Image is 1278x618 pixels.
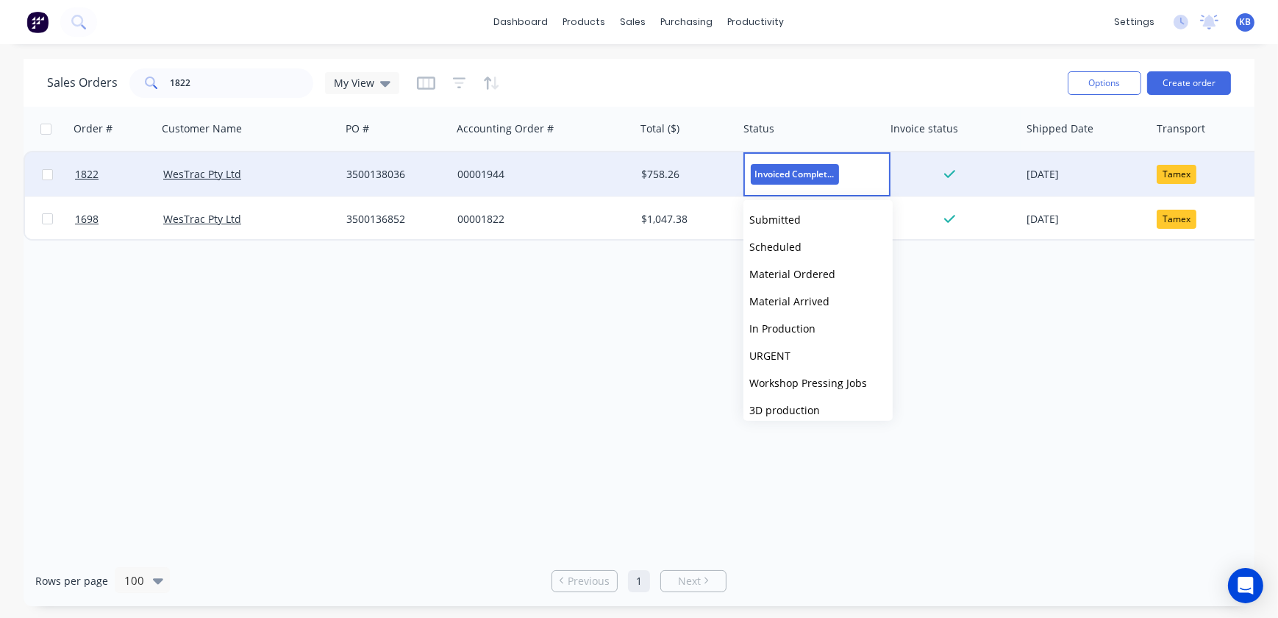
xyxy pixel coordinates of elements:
[346,121,369,136] div: PO #
[661,574,726,589] a: Next page
[743,260,893,288] button: Material Ordered
[568,574,610,589] span: Previous
[640,121,679,136] div: Total ($)
[743,315,893,342] button: In Production
[74,121,113,136] div: Order #
[743,206,893,233] button: Submitted
[749,267,835,281] span: Material Ordered
[163,212,241,226] a: WesTrac Pty Ltd
[334,75,374,90] span: My View
[1228,568,1263,603] div: Open Intercom Messenger
[346,212,440,227] div: 3500136852
[487,11,556,33] a: dashboard
[75,212,99,227] span: 1698
[1027,210,1145,228] div: [DATE]
[641,212,728,227] div: $1,047.38
[163,167,241,181] a: WesTrac Pty Ltd
[678,574,701,589] span: Next
[749,213,801,227] span: Submitted
[1107,11,1162,33] div: settings
[47,76,118,90] h1: Sales Orders
[1147,71,1231,95] button: Create order
[1157,165,1196,184] div: Tamex
[721,11,792,33] div: productivity
[743,342,893,369] button: URGENT
[26,11,49,33] img: Factory
[628,570,650,592] a: Page 1 is your current page
[749,349,790,363] span: URGENT
[743,397,893,424] button: 3D production
[457,167,621,182] div: 00001944
[751,164,839,184] span: Invoiced Completed
[1157,210,1196,229] div: Tamex
[654,11,721,33] div: purchasing
[75,167,99,182] span: 1822
[743,288,893,315] button: Material Arrived
[1157,121,1205,136] div: Transport
[613,11,654,33] div: sales
[890,121,958,136] div: Invoice status
[1068,71,1141,95] button: Options
[556,11,613,33] div: products
[457,121,554,136] div: Accounting Order #
[35,574,108,589] span: Rows per page
[552,574,617,589] a: Previous page
[749,403,820,417] span: 3D production
[743,233,893,260] button: Scheduled
[749,322,815,335] span: In Production
[749,294,829,308] span: Material Arrived
[457,212,621,227] div: 00001822
[1027,121,1093,136] div: Shipped Date
[1240,15,1252,29] span: KB
[546,570,732,592] ul: Pagination
[75,152,163,196] a: 1822
[346,167,440,182] div: 3500138036
[75,197,163,241] a: 1698
[641,167,728,182] div: $758.26
[743,121,774,136] div: Status
[743,369,893,397] button: Workshop Pressing Jobs
[171,68,314,98] input: Search...
[1027,166,1145,184] div: [DATE]
[749,376,867,390] span: Workshop Pressing Jobs
[162,121,242,136] div: Customer Name
[749,240,802,254] span: Scheduled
